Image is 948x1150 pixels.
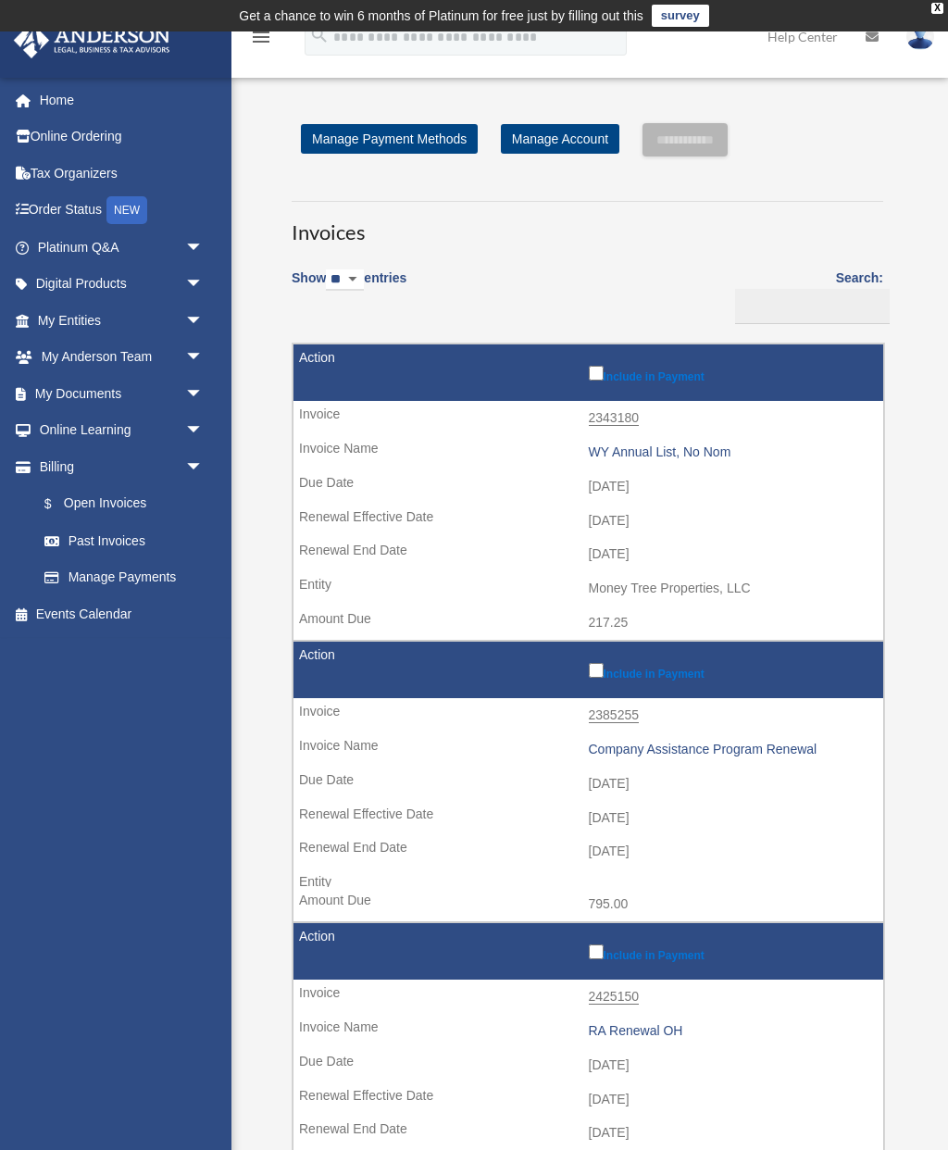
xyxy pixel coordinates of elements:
[8,22,176,58] img: Anderson Advisors Platinum Portal
[293,504,883,539] td: [DATE]
[589,1023,875,1039] div: RA Renewal OH
[13,119,231,156] a: Online Ordering
[250,32,272,48] a: menu
[26,559,222,596] a: Manage Payments
[729,267,883,324] label: Search:
[185,375,222,413] span: arrow_drop_down
[106,196,147,224] div: NEW
[185,448,222,486] span: arrow_drop_down
[185,229,222,267] span: arrow_drop_down
[13,302,231,339] a: My Entitiesarrow_drop_down
[293,571,883,606] td: Money Tree Properties, LLC
[13,595,231,632] a: Events Calendar
[13,155,231,192] a: Tax Organizers
[326,269,364,291] select: Showentries
[185,412,222,450] span: arrow_drop_down
[735,289,890,324] input: Search:
[589,742,875,757] div: Company Assistance Program Renewal
[26,485,213,523] a: $Open Invoices
[293,469,883,505] td: [DATE]
[589,944,604,959] input: Include in Payment
[309,25,330,45] i: search
[293,1082,883,1118] td: [DATE]
[185,339,222,377] span: arrow_drop_down
[13,81,231,119] a: Home
[55,493,64,516] span: $
[13,339,231,376] a: My Anderson Teamarrow_drop_down
[185,266,222,304] span: arrow_drop_down
[292,267,406,309] label: Show entries
[293,767,883,802] td: [DATE]
[589,366,604,381] input: Include in Payment
[906,23,934,50] img: User Pic
[301,124,478,154] a: Manage Payment Methods
[589,663,604,678] input: Include in Payment
[250,26,272,48] i: menu
[293,1048,883,1083] td: [DATE]
[931,3,943,14] div: close
[292,201,883,247] h3: Invoices
[652,5,709,27] a: survey
[13,229,231,266] a: Platinum Q&Aarrow_drop_down
[589,362,875,383] label: Include in Payment
[13,375,231,412] a: My Documentsarrow_drop_down
[26,522,222,559] a: Past Invoices
[239,5,643,27] div: Get a chance to win 6 months of Platinum for free just by filling out this
[293,801,883,836] td: [DATE]
[501,124,619,154] a: Manage Account
[13,412,231,449] a: Online Learningarrow_drop_down
[13,192,231,230] a: Order StatusNEW
[13,266,231,303] a: Digital Productsarrow_drop_down
[185,302,222,340] span: arrow_drop_down
[13,448,222,485] a: Billingarrow_drop_down
[589,941,875,962] label: Include in Payment
[293,834,883,869] td: [DATE]
[589,659,875,681] label: Include in Payment
[589,444,875,460] div: WY Annual List, No Nom
[293,537,883,572] td: [DATE]
[293,887,883,922] td: 795.00
[293,606,883,641] td: 217.25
